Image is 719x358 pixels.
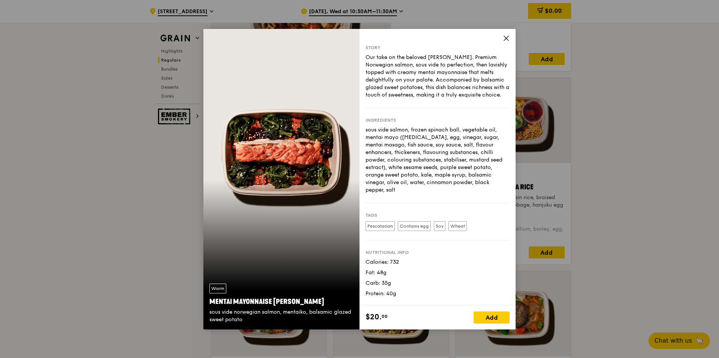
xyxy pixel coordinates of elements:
span: 00 [382,313,388,319]
div: Fat: 48g [366,269,510,276]
label: Soy [434,221,445,231]
div: Our take on the beloved [PERSON_NAME]. Premium Norwegian salmon, sous vide to perfection, then la... [366,54,510,99]
div: Nutritional info [366,249,510,255]
div: sous vide salmon, frozen spinach ball, vegetable oil, mentai mayo ([MEDICAL_DATA], egg, vinegar, ... [366,126,510,194]
div: Tags [366,212,510,218]
div: Warm [209,284,226,293]
div: Mentai Mayonnaise [PERSON_NAME] [209,296,353,307]
div: Ingredients [366,117,510,123]
div: Story [366,45,510,51]
div: Calories: 732 [366,258,510,266]
div: Add [474,311,510,323]
div: Protein: 40g [366,290,510,298]
label: Wheat [448,221,467,231]
label: Contains egg [398,221,431,231]
label: Pescatarian [366,221,395,231]
span: $20. [366,311,382,323]
div: Carb: 35g [366,279,510,287]
div: sous vide norwegian salmon, mentaiko, balsamic glazed sweet potato [209,308,353,323]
